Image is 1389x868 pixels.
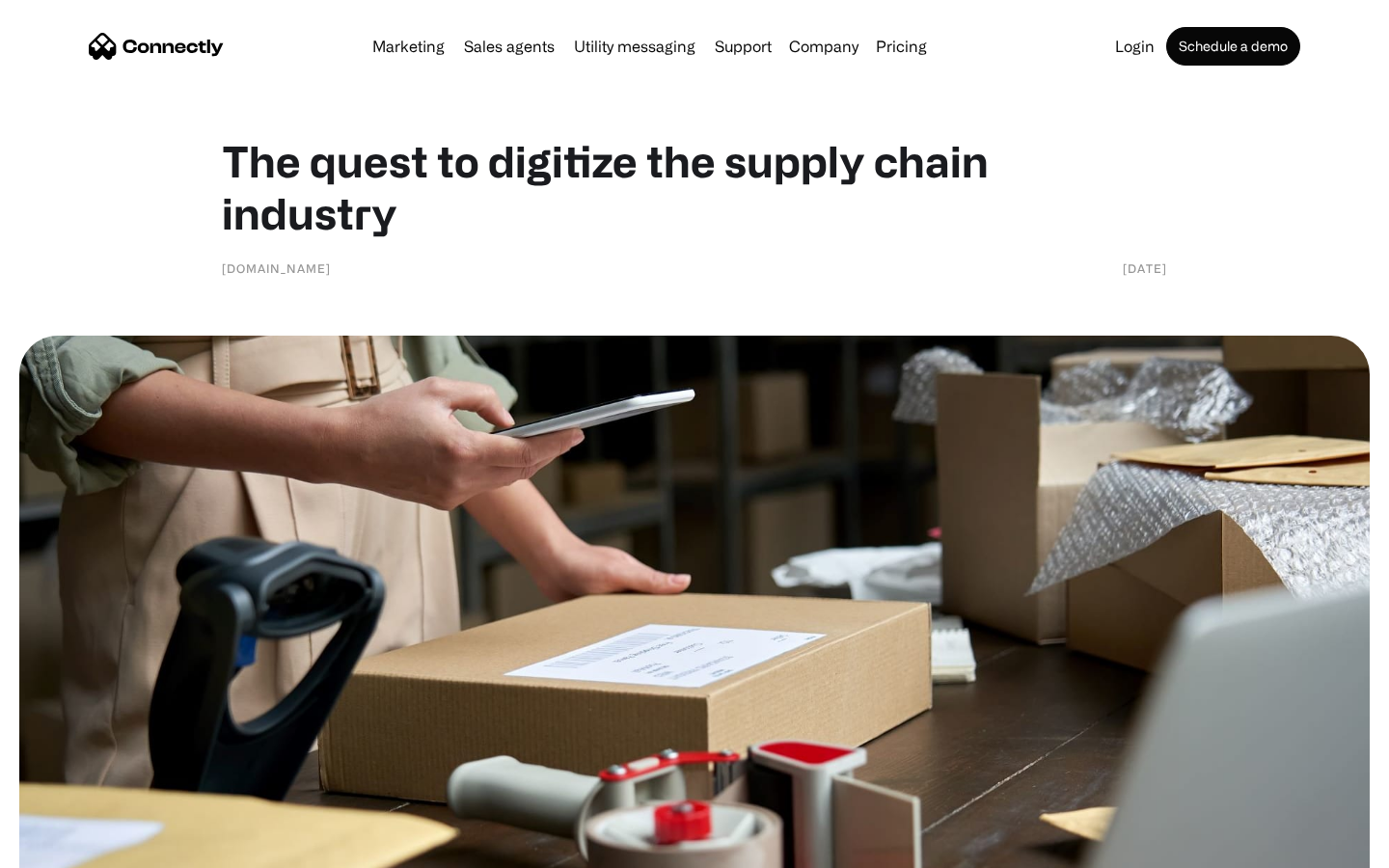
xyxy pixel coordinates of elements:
[566,39,703,54] a: Utility messaging
[783,33,864,60] div: Company
[1107,39,1162,54] a: Login
[707,39,779,54] a: Support
[1123,258,1167,278] div: [DATE]
[89,32,224,61] a: home
[789,33,858,60] div: Company
[222,258,331,278] div: [DOMAIN_NAME]
[39,834,116,861] ul: Language list
[868,39,935,54] a: Pricing
[222,135,1167,239] h1: The quest to digitize the supply chain industry
[365,39,452,54] a: Marketing
[1166,27,1300,66] a: Schedule a demo
[456,39,562,54] a: Sales agents
[19,834,116,861] aside: Language selected: English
